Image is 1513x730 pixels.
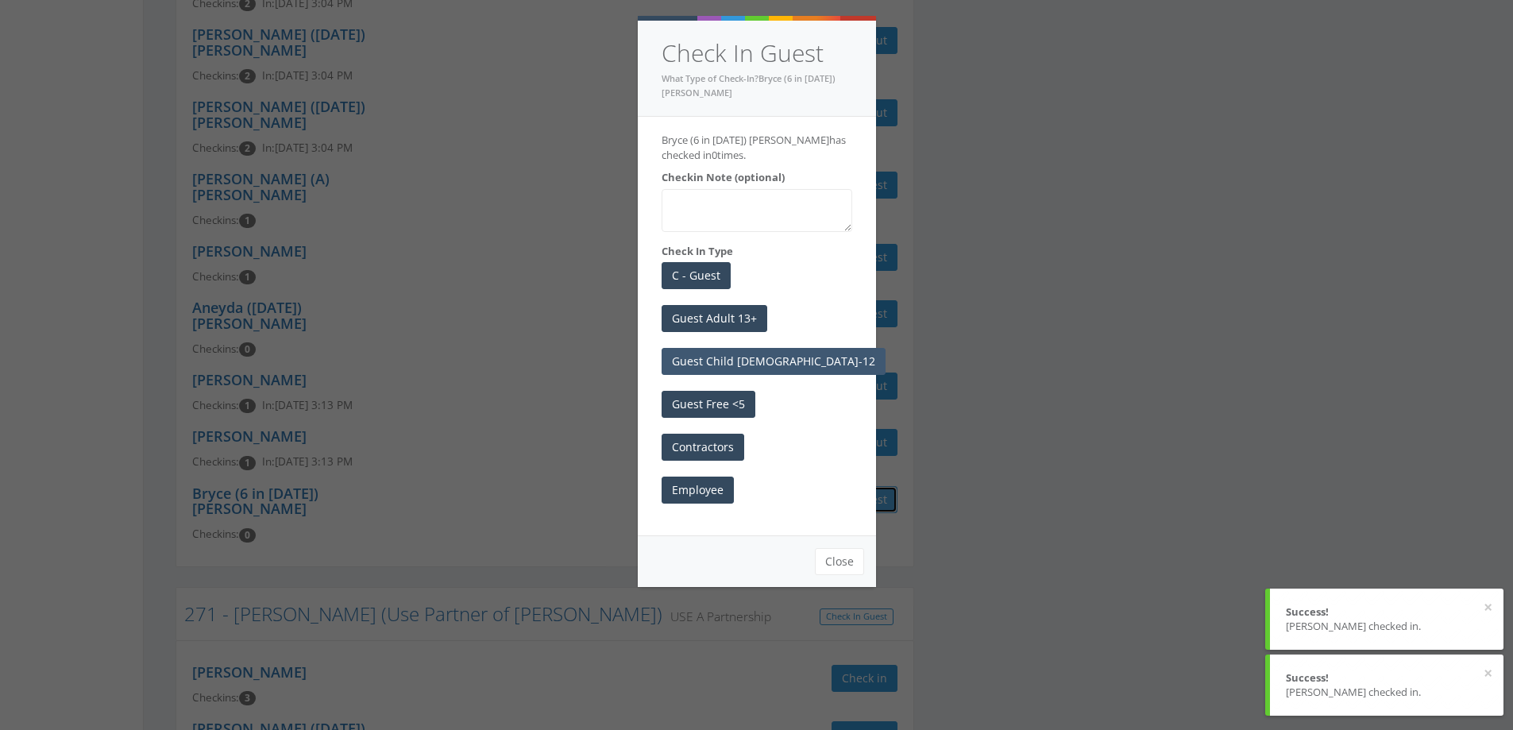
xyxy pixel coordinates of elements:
div: Success! [1286,604,1488,620]
button: Guest Adult 13+ [662,305,767,332]
label: Check In Type [662,244,733,259]
p: Bryce (6 in [DATE]) [PERSON_NAME] has checked in times. [662,133,852,162]
button: Guest Child [DEMOGRAPHIC_DATA]-12 [662,348,886,375]
button: Guest Free <5 [662,391,755,418]
button: × [1484,666,1492,682]
div: Success! [1286,670,1488,686]
span: 0 [712,148,717,162]
label: Checkin Note (optional) [662,170,785,185]
div: [PERSON_NAME] checked in. [1286,619,1488,634]
button: Close [815,548,864,575]
button: C - Guest [662,262,731,289]
button: Employee [662,477,734,504]
button: Contractors [662,434,744,461]
div: [PERSON_NAME] checked in. [1286,685,1488,700]
button: × [1484,600,1492,616]
h4: Check In Guest [662,37,852,71]
small: What Type of Check-In?Bryce (6 in [DATE]) [PERSON_NAME] [662,72,836,99]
